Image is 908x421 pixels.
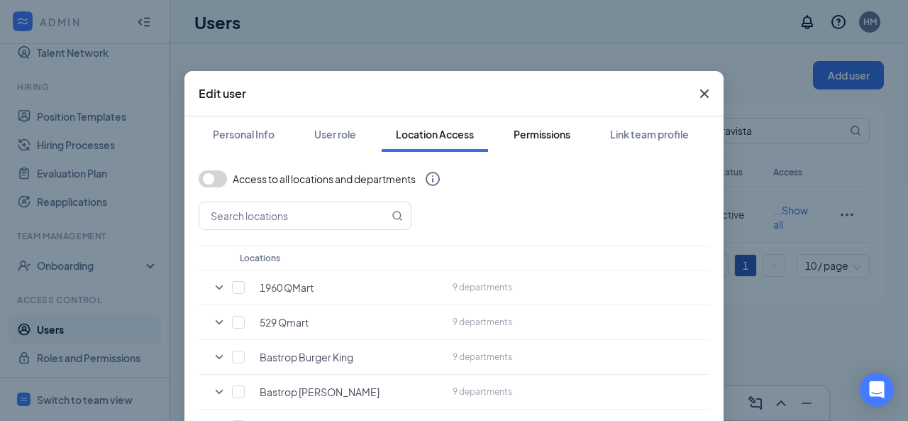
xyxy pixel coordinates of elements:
[199,202,389,229] input: Search locations
[211,383,228,400] svg: SmallChevronDown
[260,351,353,363] span: Bastrop Burger King
[685,71,724,116] button: Close
[860,373,894,407] div: Open Intercom Messenger
[199,86,246,102] h3: Edit user
[453,282,512,292] span: 9 departments
[233,246,445,270] th: Locations
[211,279,228,296] svg: SmallChevronDown
[260,386,380,398] span: Bastrop [PERSON_NAME]
[211,349,228,366] svg: SmallChevronDown
[260,316,309,329] span: 529 Qmart
[424,170,441,187] svg: Info
[392,210,403,222] svg: MagnifyingGlass
[233,170,416,187] span: Access to all locations and departments
[453,351,512,362] span: 9 departments
[260,281,314,294] span: 1960 QMart
[213,127,275,141] div: Personal Info
[211,314,228,331] svg: SmallChevronDown
[610,127,689,141] div: Link team profile
[453,386,512,397] span: 9 departments
[514,127,570,141] div: Permissions
[314,127,356,141] div: User role
[396,127,474,141] div: Location Access
[696,85,713,102] svg: Cross
[453,317,512,327] span: 9 departments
